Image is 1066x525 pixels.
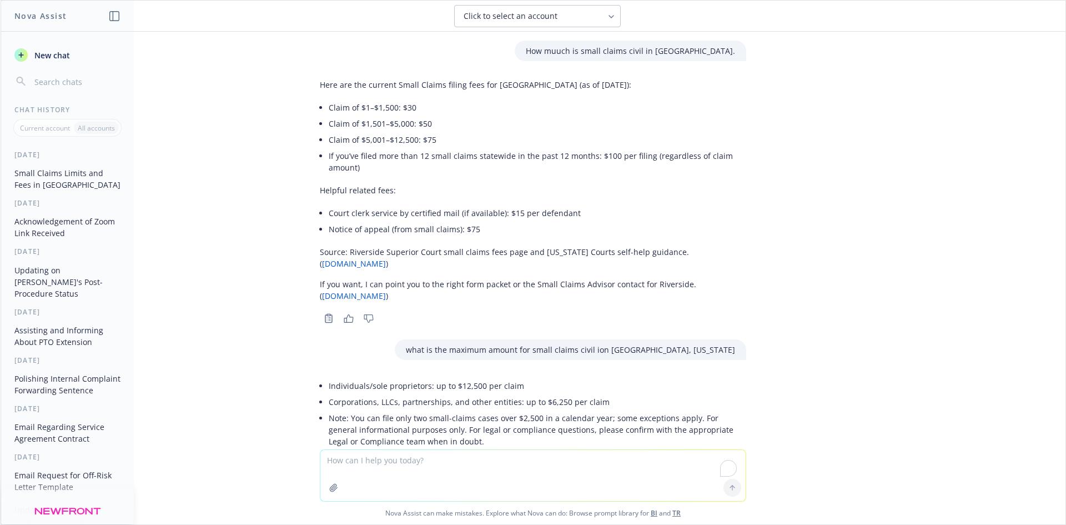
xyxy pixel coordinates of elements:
[10,261,125,303] button: Updating on [PERSON_NAME]'s Post-Procedure Status
[1,105,134,114] div: Chat History
[14,10,67,22] h1: Nova Assist
[320,450,746,501] textarea: To enrich screen reader interactions, please activate Accessibility in Grammarly extension settings
[329,205,746,221] li: Court clerk service by certified mail (if available): $15 per defendant
[5,502,1061,524] span: Nova Assist can make mistakes. Explore what Nova can do: Browse prompt library for and
[329,394,746,410] li: Corporations, LLCs, partnerships, and other entities: up to $6,250 per claim
[329,221,746,237] li: Notice of appeal (from small claims): $75
[360,311,378,326] button: Thumbs down
[1,404,134,413] div: [DATE]
[329,148,746,176] li: If you’ve filed more than 12 small claims statewide in the past 12 months: $100 per filing (regar...
[1,356,134,365] div: [DATE]
[1,150,134,159] div: [DATE]
[10,321,125,351] button: Assisting and Informing About PTO Extension
[32,74,120,89] input: Search chats
[329,410,746,449] li: Note: You can file only two small-claims cases over $2,500 in a calendar year; some exceptions ap...
[10,45,125,65] button: New chat
[10,466,125,496] button: Email Request for Off-Risk Letter Template
[32,49,70,61] span: New chat
[320,278,746,302] p: If you want, I can point you to the right form packet or the Small Claims Advisor contact for Riv...
[329,99,746,116] li: Claim of $1–$1,500: $30
[322,258,386,269] a: [DOMAIN_NAME]
[1,452,134,462] div: [DATE]
[320,184,746,196] p: Helpful related fees:
[20,123,70,133] p: Current account
[406,344,735,356] p: what is the maximum amount for small claims civil ion [GEOGRAPHIC_DATA], [US_STATE]
[1,247,134,256] div: [DATE]
[78,123,115,133] p: All accounts
[464,11,557,22] span: Click to select an account
[526,45,735,57] p: How muuch is small claims civil in [GEOGRAPHIC_DATA].
[320,246,746,269] p: Source: Riverside Superior Court small claims fees page and [US_STATE] Courts self-help guidance....
[10,369,125,399] button: Polishing Internal Complaint Forwarding Sentence
[10,418,125,448] button: Email Regarding Service Agreement Contract
[454,5,621,27] button: Click to select an account
[322,291,386,301] a: [DOMAIN_NAME]
[672,508,681,518] a: TR
[320,79,746,91] p: Here are the current Small Claims filing fees for [GEOGRAPHIC_DATA] (as of [DATE]):
[1,307,134,317] div: [DATE]
[329,116,746,132] li: Claim of $1,501–$5,000: $50
[329,378,746,394] li: Individuals/sole proprietors: up to $12,500 per claim
[324,313,334,323] svg: Copy to clipboard
[1,198,134,208] div: [DATE]
[10,212,125,242] button: Acknowledgement of Zoom Link Received
[329,132,746,148] li: Claim of $5,001–$12,500: $75
[651,508,657,518] a: BI
[10,164,125,194] button: Small Claims Limits and Fees in [GEOGRAPHIC_DATA]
